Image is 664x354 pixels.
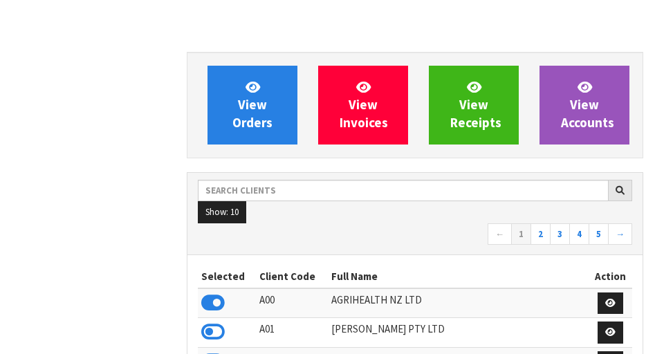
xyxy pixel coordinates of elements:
nav: Page navigation [198,223,632,248]
td: [PERSON_NAME] PTY LTD [328,318,589,348]
span: View Orders [232,79,273,131]
a: ViewInvoices [318,66,408,145]
a: ← [488,223,512,245]
a: 2 [531,223,551,245]
a: 3 [550,223,570,245]
a: ViewAccounts [539,66,629,145]
span: View Receipts [450,79,501,131]
th: Client Code [256,265,328,288]
a: 1 [511,223,531,245]
span: View Accounts [561,79,614,131]
a: → [608,223,632,245]
a: ViewReceipts [429,66,519,145]
td: AGRIHEALTH NZ LTD [328,288,589,318]
a: 4 [569,223,589,245]
th: Full Name [328,265,589,288]
button: Show: 10 [198,201,246,223]
th: Action [589,265,632,288]
span: View Invoices [340,79,388,131]
td: A00 [256,288,328,318]
a: ViewOrders [207,66,297,145]
a: 5 [589,223,609,245]
input: Search clients [198,180,609,201]
td: A01 [256,318,328,348]
th: Selected [198,265,256,288]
